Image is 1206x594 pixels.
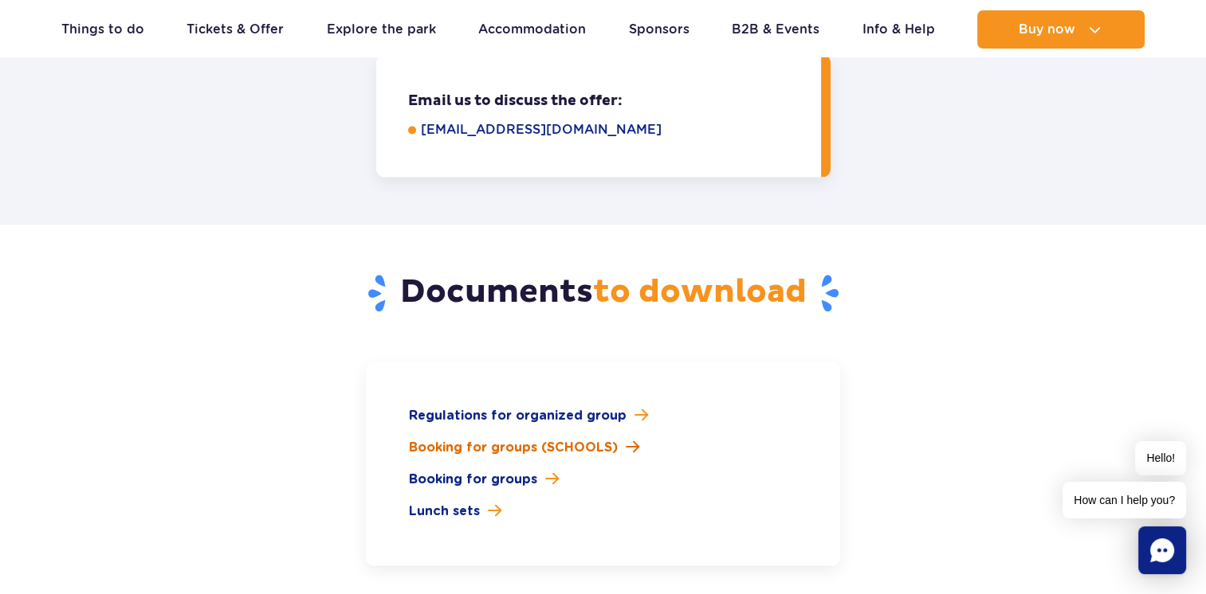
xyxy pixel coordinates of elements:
span: Email us to discuss the offer: [408,92,799,111]
button: Buy now [977,10,1145,49]
a: Explore the park [327,10,436,49]
h2: Documents [242,272,965,314]
a: Regulations for organized group [409,406,797,425]
span: Regulations for organized group [409,406,627,425]
a: Lunch sets [409,502,797,521]
span: Booking for groups [409,470,537,489]
a: B2B & Events [732,10,819,49]
span: How can I help you? [1063,482,1186,518]
span: Lunch sets [409,502,480,521]
div: Chat [1138,526,1186,574]
span: Buy now [1019,22,1075,37]
a: Accommodation [478,10,586,49]
a: Booking for groups (SCHOOLS) [409,438,797,457]
span: Hello! [1135,441,1186,475]
a: Info & Help [862,10,935,49]
span: Booking for groups (SCHOOLS) [409,438,618,457]
a: Things to do [61,10,144,49]
a: Sponsors [629,10,689,49]
a: Booking for groups [409,470,797,489]
a: [EMAIL_ADDRESS][DOMAIN_NAME] [421,120,799,139]
a: Tickets & Offer [187,10,284,49]
span: to download [593,272,807,312]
